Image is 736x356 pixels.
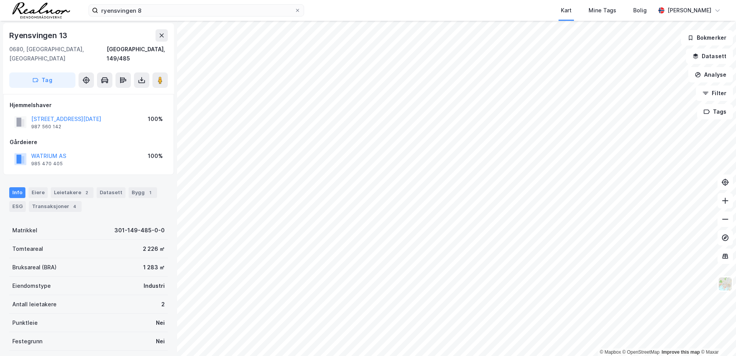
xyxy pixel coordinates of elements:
[12,281,51,291] div: Eiendomstype
[97,187,125,198] div: Datasett
[688,67,733,82] button: Analyse
[129,187,157,198] div: Bygg
[718,277,733,291] img: Z
[143,244,165,254] div: 2 226 ㎡
[12,318,38,327] div: Punktleie
[600,349,621,355] a: Mapbox
[633,6,647,15] div: Bolig
[31,161,63,167] div: 985 470 405
[12,244,43,254] div: Tomteareal
[12,263,57,272] div: Bruksareal (BRA)
[686,49,733,64] button: Datasett
[10,101,167,110] div: Hjemmelshaver
[156,318,165,327] div: Nei
[9,29,69,42] div: Ryensvingen 13
[12,300,57,309] div: Antall leietakere
[662,349,700,355] a: Improve this map
[696,86,733,101] button: Filter
[12,2,70,18] img: realnor-logo.934646d98de889bb5806.png
[12,226,37,235] div: Matrikkel
[29,201,82,212] div: Transaksjoner
[622,349,660,355] a: OpenStreetMap
[589,6,616,15] div: Mine Tags
[10,138,167,147] div: Gårdeiere
[71,203,79,210] div: 4
[107,45,168,63] div: [GEOGRAPHIC_DATA], 149/485
[144,281,165,291] div: Industri
[98,5,294,16] input: Søk på adresse, matrikkel, gårdeiere, leietakere eller personer
[667,6,711,15] div: [PERSON_NAME]
[561,6,572,15] div: Kart
[698,319,736,356] iframe: Chat Widget
[148,151,163,161] div: 100%
[9,72,75,88] button: Tag
[681,30,733,45] button: Bokmerker
[114,226,165,235] div: 301-149-485-0-0
[9,187,25,198] div: Info
[31,124,61,130] div: 987 560 142
[51,187,94,198] div: Leietakere
[12,337,42,346] div: Festegrunn
[9,201,26,212] div: ESG
[83,189,90,196] div: 2
[156,337,165,346] div: Nei
[143,263,165,272] div: 1 283 ㎡
[9,45,107,63] div: 0680, [GEOGRAPHIC_DATA], [GEOGRAPHIC_DATA]
[148,114,163,124] div: 100%
[28,187,48,198] div: Eiere
[146,189,154,196] div: 1
[161,300,165,309] div: 2
[698,319,736,356] div: Kontrollprogram for chat
[697,104,733,119] button: Tags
